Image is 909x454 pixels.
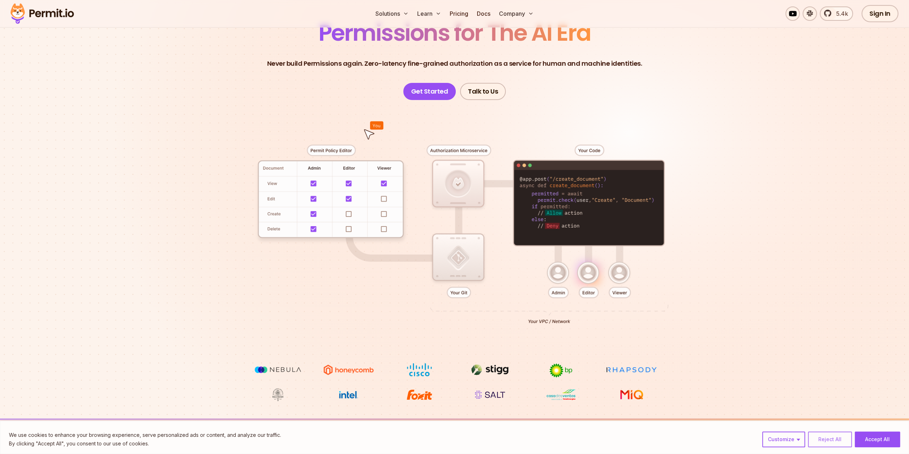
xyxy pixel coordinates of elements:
[322,388,375,401] img: Intel
[474,6,493,21] a: Docs
[393,363,446,376] img: Cisco
[463,363,517,376] img: Stigg
[820,6,853,21] a: 5.4k
[762,431,805,447] button: Customize
[496,6,536,21] button: Company
[534,388,588,401] img: Casa dos Ventos
[534,363,588,378] img: bp
[251,388,305,401] img: Maricopa County Recorder\'s Office
[322,363,375,376] img: Honeycomb
[9,431,281,439] p: We use cookies to enhance your browsing experience, serve personalized ads or content, and analyz...
[373,6,411,21] button: Solutions
[460,83,506,100] a: Talk to Us
[251,363,305,376] img: Nebula
[393,388,446,401] img: Foxit
[832,9,848,18] span: 5.4k
[9,439,281,448] p: By clicking "Accept All", you consent to our use of cookies.
[267,59,642,69] p: Never build Permissions again. Zero-latency fine-grained authorization as a service for human and...
[403,83,456,100] a: Get Started
[861,5,898,22] a: Sign In
[808,431,852,447] button: Reject All
[605,363,658,376] img: Rhapsody Health
[414,6,444,21] button: Learn
[607,389,655,401] img: MIQ
[319,17,591,49] span: Permissions for The AI Era
[447,6,471,21] a: Pricing
[463,388,517,401] img: salt
[7,1,77,26] img: Permit logo
[855,431,900,447] button: Accept All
